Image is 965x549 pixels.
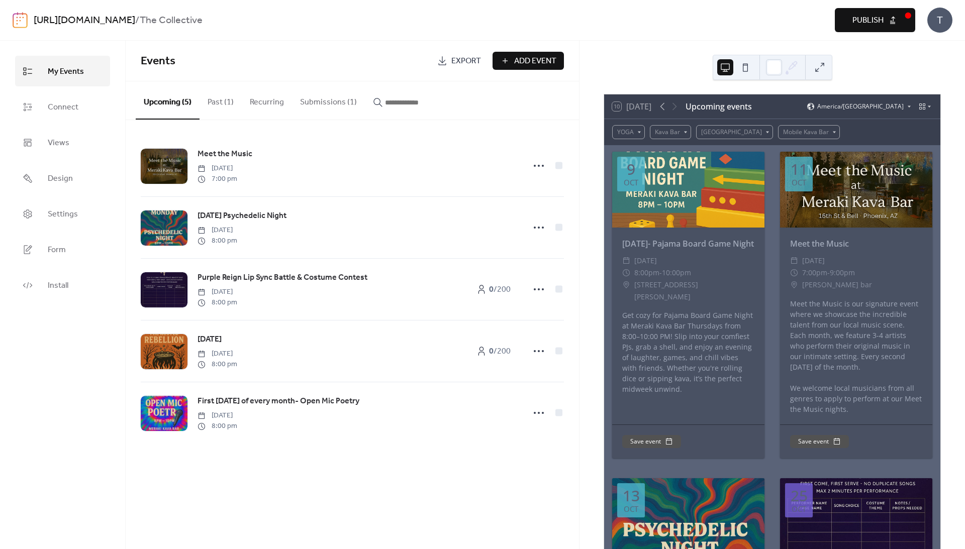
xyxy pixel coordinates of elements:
[198,225,237,236] span: [DATE]
[489,344,494,359] b: 0
[48,242,66,258] span: Form
[791,488,808,503] div: 25
[780,238,932,250] div: Meet the Music
[15,198,110,229] a: Settings
[34,11,135,30] a: [URL][DOMAIN_NAME]
[468,280,519,298] a: 0/200
[662,267,691,279] span: 10:00pm
[198,297,237,308] span: 8:00 pm
[141,50,175,72] span: Events
[198,148,252,160] span: Meet the Music
[198,148,252,161] a: Meet the Music
[15,127,110,158] a: Views
[136,81,200,120] button: Upcoming (5)
[48,64,84,79] span: My Events
[200,81,242,119] button: Past (1)
[927,8,952,33] div: T
[802,279,872,291] span: [PERSON_NAME] bar
[612,310,764,394] div: Get cozy for Pajama Board Game Night at Meraki Kava Bar Thursdays from 8:00–10:00 PM! Slip into y...
[48,278,68,293] span: Install
[830,267,855,279] span: 9:00pm
[242,81,292,119] button: Recurring
[835,8,915,32] button: Publish
[48,135,69,151] span: Views
[135,11,140,30] b: /
[493,52,564,70] button: Add Event
[15,234,110,265] a: Form
[489,282,494,297] b: 0
[802,267,827,279] span: 7:00pm
[198,359,237,370] span: 8:00 pm
[790,279,798,291] div: ​
[198,163,237,174] span: [DATE]
[198,349,237,359] span: [DATE]
[622,255,630,267] div: ​
[198,271,367,284] a: Purple Reign Lip Sync Battle & Costume Contest
[659,267,662,279] span: -
[634,267,659,279] span: 8:00pm
[622,267,630,279] div: ​
[622,435,681,448] button: Save event
[780,298,932,414] div: Meet the Music is our signature event where we showcase the incredible talent from our local musi...
[627,162,635,177] div: 9
[852,15,884,27] span: Publish
[792,505,806,513] div: Oct
[15,56,110,86] a: My Events
[198,395,359,407] span: First [DATE] of every month- Open Mic Poetry
[827,267,830,279] span: -
[792,179,806,186] div: Oct
[198,410,237,421] span: [DATE]
[430,52,489,70] a: Export
[140,11,203,30] b: The Collective
[634,279,754,303] span: [STREET_ADDRESS][PERSON_NAME]
[198,287,237,297] span: [DATE]
[624,179,638,186] div: Oct
[790,435,849,448] button: Save event
[198,174,237,184] span: 7:00 pm
[198,333,222,346] a: [DATE]
[634,255,657,267] span: [DATE]
[623,488,640,503] div: 13
[48,171,73,186] span: Design
[790,267,798,279] div: ​
[15,163,110,193] a: Design
[48,206,78,222] span: Settings
[198,209,286,223] a: [DATE] Psychedelic Night
[15,270,110,300] a: Install
[451,55,481,67] span: Export
[622,279,630,291] div: ​
[198,395,359,408] a: First [DATE] of every month- Open Mic Poetry
[489,284,511,296] span: / 200
[514,55,556,67] span: Add Event
[198,421,237,431] span: 8:00 pm
[802,255,825,267] span: [DATE]
[489,346,511,358] span: / 200
[198,236,237,246] span: 8:00 pm
[198,272,367,284] span: Purple Reign Lip Sync Battle & Costume Contest
[817,103,904,109] span: America/[GEOGRAPHIC_DATA]
[791,162,808,177] div: 11
[790,255,798,267] div: ​
[48,99,78,115] span: Connect
[292,81,365,119] button: Submissions (1)
[198,334,222,346] span: [DATE]
[624,505,638,513] div: Oct
[198,210,286,222] span: [DATE] Psychedelic Night
[468,342,519,360] a: 0/200
[15,91,110,122] a: Connect
[612,238,764,250] div: [DATE]- Pajama Board Game Night
[686,100,752,113] div: Upcoming events
[13,12,28,28] img: logo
